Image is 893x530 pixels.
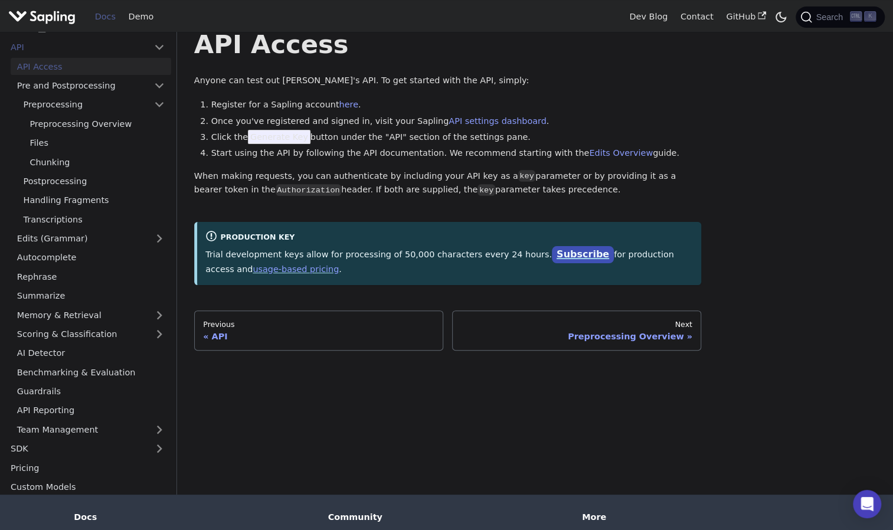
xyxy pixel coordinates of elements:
div: Community [328,512,565,522]
a: here [339,100,358,109]
a: API [4,39,148,56]
a: SDK [4,440,148,457]
a: usage-based pricing [253,264,339,274]
a: Postprocessing [17,173,171,190]
button: Collapse sidebar category 'API' [148,39,171,56]
div: API [203,331,434,342]
a: NextPreprocessing Overview [452,310,701,351]
a: Scoring & Classification [11,326,171,343]
a: Docs [89,8,122,26]
a: Guardrails [11,383,171,400]
a: Edits Overview [589,148,653,158]
a: Summarize [11,287,171,305]
div: Docs [74,512,311,522]
a: API Access [11,58,171,75]
p: Trial development keys allow for processing of 50,000 characters every 24 hours. for production a... [205,247,693,276]
li: Register for a Sapling account . [211,98,702,112]
a: Contact [674,8,720,26]
li: Start using the API by following the API documentation. We recommend starting with the guide. [211,146,702,161]
div: Open Intercom Messenger [853,490,881,518]
code: Authorization [276,184,341,196]
p: When making requests, you can authenticate by including your API key as a parameter or by providi... [194,169,701,198]
a: Sapling.ai [8,8,80,25]
button: Search (Ctrl+K) [796,6,884,28]
a: PreviousAPI [194,310,443,351]
a: Preprocessing [17,96,171,113]
li: Click the button under the "API" section of the settings pane. [211,130,702,145]
kbd: K [864,11,876,22]
img: Sapling.ai [8,8,76,25]
a: API settings dashboard [449,116,546,126]
a: Custom Models [4,479,171,496]
a: AI Detector [11,345,171,362]
a: Subscribe [552,246,614,263]
div: Previous [203,320,434,329]
a: Memory & Retrieval [11,306,171,323]
button: Expand sidebar category 'SDK' [148,440,171,457]
a: Handling Fragments [17,192,171,209]
button: Switch between dark and light mode (currently dark mode) [773,8,790,25]
div: More [582,512,819,522]
a: GitHub [719,8,772,26]
a: Files [24,135,171,152]
a: Dev Blog [623,8,673,26]
a: Demo [122,8,160,26]
a: Benchmarking & Evaluation [11,364,171,381]
a: Pre and Postprocessing [11,77,171,94]
a: Edits (Grammar) [11,230,171,247]
a: Team Management [11,421,171,438]
a: Transcriptions [17,211,171,228]
code: key [518,170,535,182]
a: Pricing [4,459,171,476]
a: Chunking [24,153,171,171]
nav: Docs pages [194,310,701,351]
span: Search [812,12,850,22]
h1: API Access [194,28,701,60]
a: Autocomplete [11,249,171,266]
span: Generate Key [248,130,310,144]
code: key [477,184,495,196]
a: API Reporting [11,402,171,419]
a: Rephrase [11,268,171,285]
a: Preprocessing Overview [24,115,171,132]
li: Once you've registered and signed in, visit your Sapling . [211,114,702,129]
div: Next [461,320,692,329]
div: Preprocessing Overview [461,331,692,342]
div: Production Key [205,230,693,244]
p: Anyone can test out [PERSON_NAME]'s API. To get started with the API, simply: [194,74,701,88]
